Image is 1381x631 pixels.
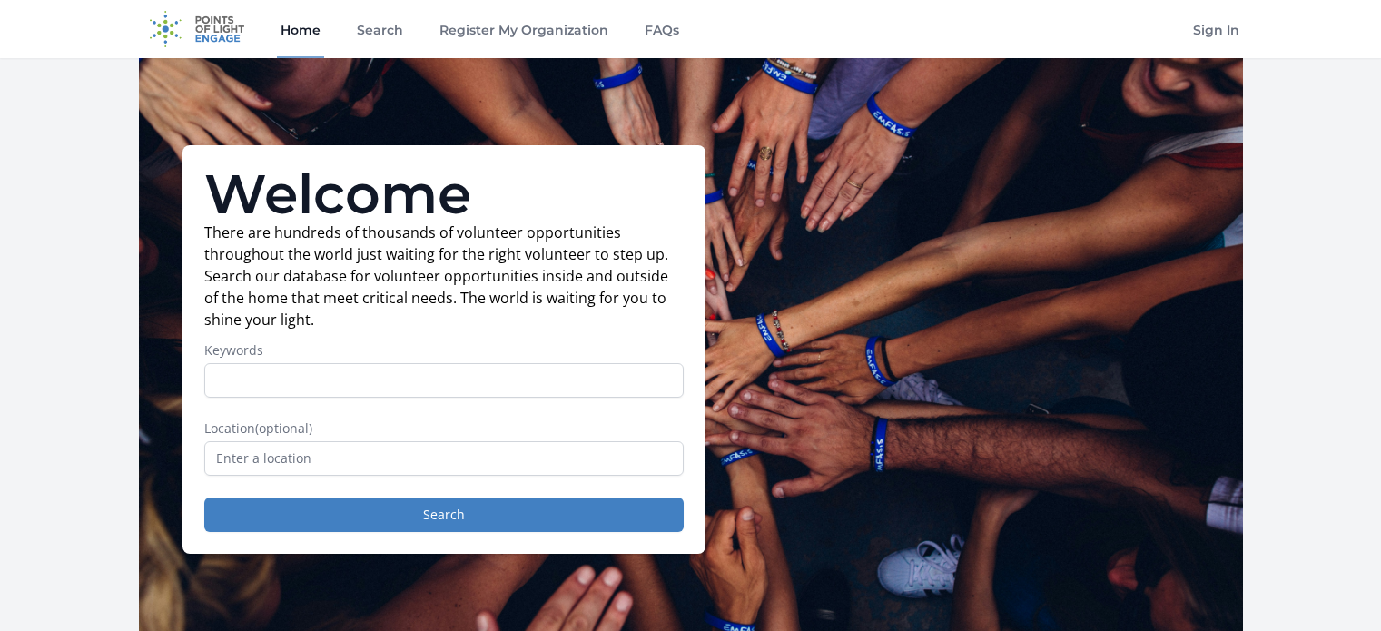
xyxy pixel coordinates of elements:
[204,441,684,476] input: Enter a location
[204,222,684,330] p: There are hundreds of thousands of volunteer opportunities throughout the world just waiting for ...
[204,341,684,360] label: Keywords
[204,167,684,222] h1: Welcome
[255,419,312,437] span: (optional)
[204,498,684,532] button: Search
[204,419,684,438] label: Location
